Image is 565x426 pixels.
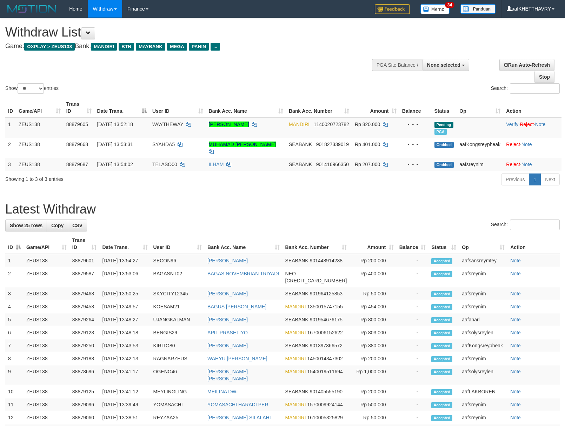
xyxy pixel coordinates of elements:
td: aafsreynim [459,352,507,365]
td: SECON96 [151,254,205,267]
img: Button%20Memo.svg [420,4,450,14]
span: MAYBANK [136,43,165,51]
a: Show 25 rows [5,219,47,231]
td: [DATE] 13:49:57 [99,300,150,313]
td: [DATE] 13:41:17 [99,365,150,385]
td: aafKongsreypheak [459,339,507,352]
td: - [397,411,429,424]
th: Amount: activate to sort column ascending [350,234,396,254]
a: Reject [506,162,520,167]
a: [PERSON_NAME] [PERSON_NAME] [207,369,248,381]
span: MANDIRI [91,43,117,51]
td: - [397,352,429,365]
td: [DATE] 13:38:51 [99,411,150,424]
a: Run Auto-Refresh [499,59,554,71]
a: BAGAS NOVEMBRIAN TRIYADI [207,271,279,276]
span: Copy 1610005325829 to clipboard [307,415,343,420]
span: [DATE] 13:53:31 [97,142,133,147]
span: TELASO00 [152,162,177,167]
span: Copy 1570009924144 to clipboard [307,402,343,407]
td: Rp 400,000 [350,267,396,287]
a: Note [510,304,521,309]
span: SEABANK [289,162,312,167]
span: MANDIRI [285,356,306,361]
a: APIT PRASETIYO [207,330,248,335]
td: aafsansreymtey [459,254,507,267]
td: 88879250 [69,339,100,352]
td: 88879601 [69,254,100,267]
label: Search: [491,219,560,230]
th: User ID: activate to sort column ascending [149,98,206,118]
td: [DATE] 13:42:13 [99,352,150,365]
td: aafLAKBOREN [459,385,507,398]
a: Note [510,356,521,361]
div: Showing 1 to 3 of 3 entries [5,173,230,183]
span: 88879605 [66,122,88,127]
td: aafsreynim [457,158,503,171]
td: ZEUS138 [24,254,69,267]
img: Feedback.jpg [375,4,410,14]
span: Copy 1450014347302 to clipboard [307,356,343,361]
a: [PERSON_NAME] [207,343,248,348]
span: Accepted [431,402,452,408]
th: ID [5,98,16,118]
a: Reject [506,142,520,147]
th: Action [503,98,561,118]
a: Note [510,271,521,276]
td: UJANGKALMAN [151,313,205,326]
span: Copy 901397366572 to clipboard [310,343,343,348]
input: Search: [510,219,560,230]
td: - [397,254,429,267]
span: Accepted [431,415,452,421]
td: - [397,287,429,300]
span: PANIN [189,43,209,51]
td: Rp 380,000 [350,339,396,352]
span: Rp 207.000 [355,162,380,167]
td: 88879468 [69,287,100,300]
span: Copy 5859458253780390 to clipboard [285,278,347,283]
th: Amount: activate to sort column ascending [352,98,399,118]
th: Action [507,234,560,254]
span: Copy 901954676175 to clipboard [310,317,343,322]
td: Rp 454,000 [350,300,396,313]
th: Status [432,98,457,118]
td: aafsreynim [459,411,507,424]
a: WAHYU [PERSON_NAME] [207,356,267,361]
span: 88879687 [66,162,88,167]
span: MANDIRI [285,330,306,335]
td: ZEUS138 [24,339,69,352]
td: · · [503,118,561,138]
td: 10 [5,385,24,398]
a: Note [510,258,521,263]
td: ZEUS138 [16,138,64,158]
span: MANDIRI [289,122,310,127]
td: Rp 1,000,000 [350,365,396,385]
td: MEYLINGLING [151,385,205,398]
span: Show 25 rows [10,223,42,228]
span: Rp 401.000 [355,142,380,147]
td: [DATE] 13:48:18 [99,326,150,339]
td: Rp 50,000 [350,411,396,424]
span: ... [211,43,220,51]
td: 3 [5,287,24,300]
td: 1 [5,118,16,138]
span: Marked by aafsolysreylen [434,129,447,135]
td: 88879264 [69,313,100,326]
td: ZEUS138 [24,326,69,339]
span: Copy 901448914238 to clipboard [310,258,343,263]
td: ZEUS138 [24,398,69,411]
h1: Withdraw List [5,25,370,39]
span: Grabbed [434,162,454,168]
a: [PERSON_NAME] SILALAHI [207,415,271,420]
span: WAYTHEWAY [152,122,183,127]
td: Rp 500,000 [350,398,396,411]
a: Note [510,291,521,296]
label: Show entries [5,83,59,94]
span: 88879668 [66,142,88,147]
a: Note [510,415,521,420]
td: - [397,385,429,398]
span: Accepted [431,317,452,323]
td: 11 [5,398,24,411]
td: · [503,158,561,171]
td: 5 [5,313,24,326]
